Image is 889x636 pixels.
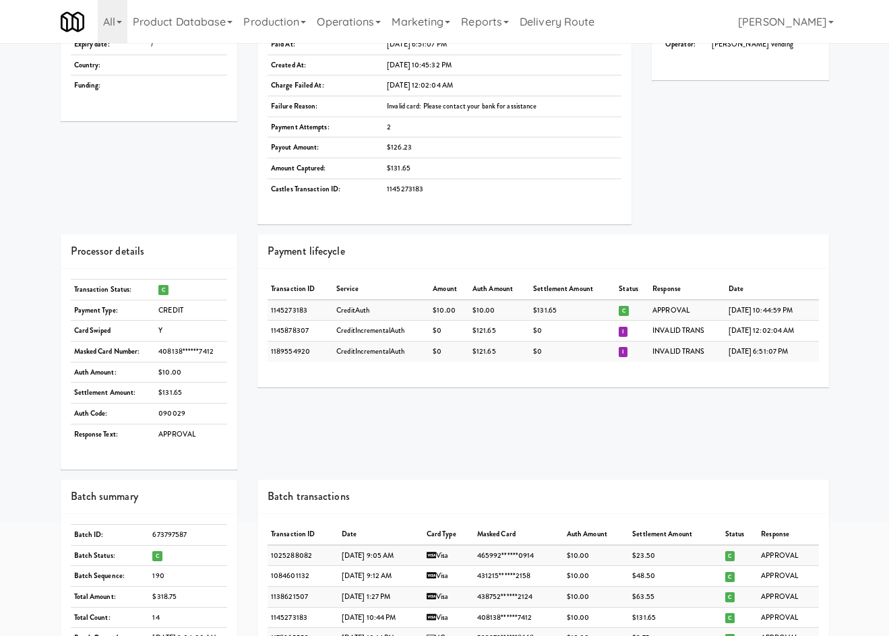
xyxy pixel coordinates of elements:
strong: Failure Reason: [271,101,318,111]
strong: Amount Captured: [271,163,326,173]
strong: Charge Failed At: [271,80,324,90]
td: $23.50 [629,545,721,566]
td: $10.00 [563,566,630,587]
td: $131.65 [384,158,621,179]
strong: Funding: [74,80,101,90]
td: CreditIncrementalAuth [333,321,429,342]
th: Date [725,279,819,300]
td: [PERSON_NAME] Vending [708,34,819,54]
td: 1145878307 [268,321,333,342]
td: Visa [423,566,474,587]
td: $10.00 [563,545,630,566]
td: $131.65 [155,383,227,404]
td: Y [155,321,227,342]
td: / [148,34,227,55]
td: $48.50 [629,566,721,587]
span: C [725,572,735,582]
th: Response [758,524,818,545]
td: $318.75 [149,587,227,608]
td: INVALID TRANS [649,342,725,362]
strong: Total Count: [74,612,111,623]
td: $63.55 [629,587,721,608]
td: 1145273183 [384,179,621,199]
span: C [158,285,168,295]
td: APPROVAL [155,424,227,444]
td: APPROVAL [758,607,818,628]
strong: Batch Sequence: [74,571,125,581]
td: [DATE] 9:12 AM [338,566,423,587]
th: Settlement Amount [629,524,721,545]
strong: Paid At: [271,39,295,49]
strong: Payment Attempts: [271,122,330,132]
strong: Card Swiped [74,325,111,336]
td: 1145273183 [268,300,333,321]
strong: Settlement Amount: [74,387,136,397]
th: Auth Amount [469,279,530,300]
strong: Payout Amount: [271,142,319,152]
strong: Country: [74,60,101,70]
strong: Operator: [665,39,696,49]
th: Amount [429,279,469,300]
td: CreditAuth [333,300,429,321]
span: I [619,327,627,337]
div: Batch transactions [257,480,829,514]
td: [DATE] 10:44 PM [338,607,423,628]
td: $126.23 [384,137,621,158]
strong: Expiry date: [74,39,110,49]
td: 1025288082 [268,545,338,566]
td: $0 [429,342,469,362]
td: Visa [423,545,474,566]
span: C [725,592,735,602]
td: [DATE] 12:02:04 AM [384,75,621,96]
td: $10.00 [563,607,630,628]
td: [DATE] 6:51:07 PM [725,342,819,362]
div: Batch summary [61,480,238,514]
td: $0 [530,342,615,362]
th: Transaction ID [268,524,338,545]
td: Visa [423,607,474,628]
td: 1145273183 [268,607,338,628]
td: $0 [429,321,469,342]
span: C [619,306,629,316]
div: Processor details [61,234,238,269]
th: Transaction ID [268,279,333,300]
td: $10.00 [429,300,469,321]
td: 14 [149,607,227,628]
strong: Payment Type: [74,305,118,315]
td: APPROVAL [758,587,818,608]
td: APPROVAL [758,545,818,566]
th: Response [649,279,725,300]
th: Status [615,279,649,300]
td: $131.65 [530,300,615,321]
td: 673797587 [149,524,227,545]
td: INVALID TRANS [649,321,725,342]
strong: Created At: [271,60,306,70]
td: CreditIncrementalAuth [333,342,429,362]
td: $10.00 [469,300,530,321]
td: [DATE] 12:02:04 AM [725,321,819,342]
th: Auth Amount [563,524,630,545]
td: 1084601132 [268,566,338,587]
td: $10.00 [563,587,630,608]
strong: Response Text: [74,429,118,439]
td: 190 [149,566,227,587]
strong: Total Amount: [74,592,116,602]
span: C [152,551,162,561]
strong: Auth Amount: [74,367,117,377]
td: CREDIT [155,300,227,321]
strong: Castles Transaction ID: [271,184,340,194]
th: Masked Card [474,524,563,545]
td: 2 [384,117,621,137]
td: APPROVAL [758,566,818,587]
td: [DATE] 1:27 PM [338,587,423,608]
td: APPROVAL [649,300,725,321]
td: [DATE] 10:44:59 PM [725,300,819,321]
td: [DATE] 6:51:07 PM [384,34,621,55]
td: [DATE] 9:05 AM [338,545,423,566]
th: Service [333,279,429,300]
td: 1138621507 [268,587,338,608]
strong: Batch ID: [74,530,104,540]
span: C [725,613,735,623]
strong: Transaction Status: [74,284,132,294]
td: $10.00 [155,362,227,383]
